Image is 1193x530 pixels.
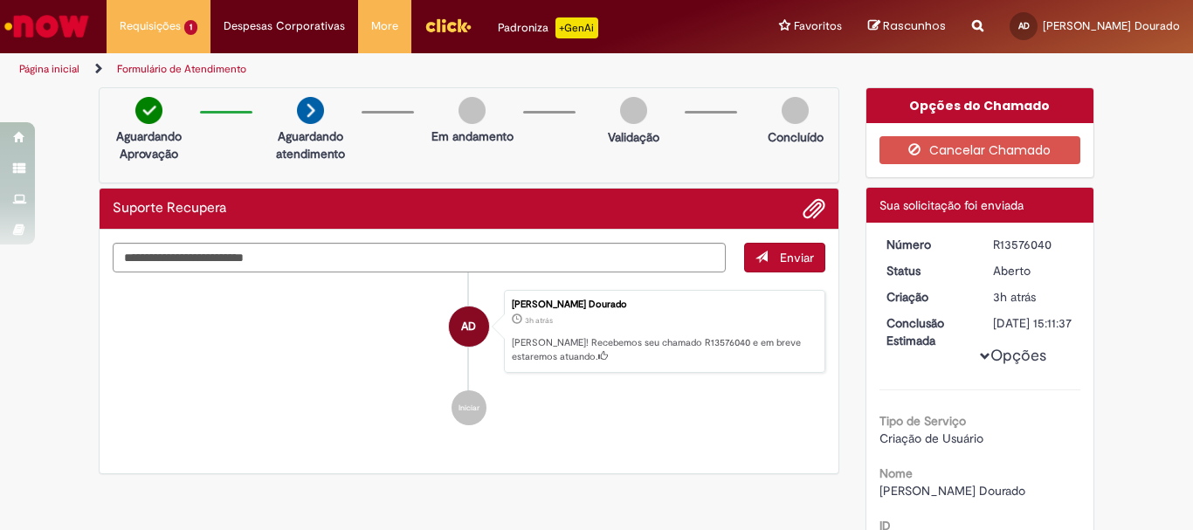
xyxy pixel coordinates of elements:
div: Padroniza [498,17,598,38]
dt: Conclusão Estimada [873,314,981,349]
button: Adicionar anexos [803,197,825,220]
span: 3h atrás [993,289,1036,305]
img: img-circle-grey.png [459,97,486,124]
div: Aberto [993,262,1074,279]
a: Rascunhos [868,18,946,35]
ul: Histórico de tíquete [113,272,825,444]
div: 29/09/2025 11:11:34 [993,288,1074,306]
span: Enviar [780,250,814,265]
span: More [371,17,398,35]
li: Ana Julia Dos Santos Dourado [113,290,825,374]
span: Requisições [120,17,181,35]
p: Validação [608,128,659,146]
span: Sua solicitação foi enviada [879,197,1024,213]
span: [PERSON_NAME] Dourado [879,483,1025,499]
dt: Criação [873,288,981,306]
p: Em andamento [431,127,514,145]
div: R13576040 [993,236,1074,253]
ul: Trilhas de página [13,53,783,86]
span: 1 [184,20,197,35]
span: Criação de Usuário [879,430,983,446]
button: Cancelar Chamado [879,136,1081,164]
div: [PERSON_NAME] Dourado [512,299,816,310]
span: Favoritos [794,17,842,35]
a: Página inicial [19,62,79,76]
b: Nome [879,465,913,481]
span: AD [1018,20,1030,31]
span: [PERSON_NAME] Dourado [1043,18,1180,33]
div: Opções do Chamado [866,88,1094,123]
time: 29/09/2025 11:11:34 [525,315,553,326]
img: check-circle-green.png [135,97,162,124]
div: Ana Julia Dos Santos Dourado [449,306,489,347]
span: Rascunhos [883,17,946,34]
time: 29/09/2025 11:11:34 [993,289,1036,305]
p: Aguardando Aprovação [107,127,191,162]
span: 3h atrás [525,315,553,326]
b: Tipo de Serviço [879,413,966,429]
p: Aguardando atendimento [268,127,353,162]
h2: Suporte Recupera Histórico de tíquete [113,201,226,217]
span: Despesas Corporativas [224,17,345,35]
dt: Status [873,262,981,279]
img: ServiceNow [2,9,92,44]
img: click_logo_yellow_360x200.png [424,12,472,38]
p: [PERSON_NAME]! Recebemos seu chamado R13576040 e em breve estaremos atuando. [512,336,816,363]
textarea: Digite sua mensagem aqui... [113,243,726,272]
img: img-circle-grey.png [620,97,647,124]
div: [DATE] 15:11:37 [993,314,1074,332]
span: AD [461,306,476,348]
button: Enviar [744,243,825,272]
img: arrow-next.png [297,97,324,124]
p: Concluído [768,128,824,146]
img: img-circle-grey.png [782,97,809,124]
dt: Número [873,236,981,253]
p: +GenAi [555,17,598,38]
a: Formulário de Atendimento [117,62,246,76]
